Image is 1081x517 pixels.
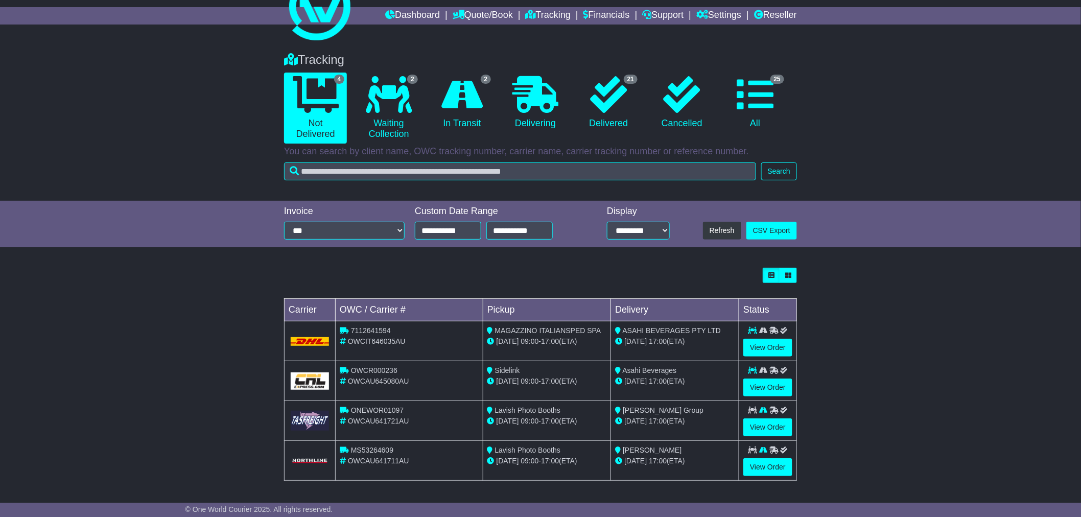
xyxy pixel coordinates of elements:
[284,146,797,157] p: You can search by client name, OWC tracking number, carrier name, carrier tracking number or refe...
[615,416,735,427] div: (ETA)
[291,411,329,431] img: GetCarrierServiceLogo
[577,73,640,133] a: 21 Delivered
[497,457,519,465] span: [DATE]
[357,73,420,144] a: 2 Waiting Collection
[291,372,329,390] img: GetCarrierServiceLogo
[541,337,559,345] span: 17:00
[431,73,494,133] a: 2 In Transit
[541,417,559,425] span: 17:00
[415,206,579,217] div: Custom Date Range
[650,73,713,133] a: Cancelled
[483,299,611,321] td: Pickup
[348,457,409,465] span: OWCAU641711AU
[541,377,559,385] span: 17:00
[351,326,391,335] span: 7112641594
[521,337,539,345] span: 09:00
[623,366,677,374] span: Asahi Beverages
[351,366,397,374] span: OWCR000236
[495,406,560,414] span: Lavish Photo Booths
[583,7,630,25] a: Financials
[623,326,721,335] span: ASAHI BEVERAGES PTY LTD
[495,446,560,454] span: Lavish Photo Booths
[385,7,440,25] a: Dashboard
[624,417,647,425] span: [DATE]
[487,336,607,347] div: - (ETA)
[724,73,787,133] a: 25 All
[761,162,797,180] button: Search
[624,457,647,465] span: [DATE]
[615,456,735,466] div: (ETA)
[351,406,404,414] span: ONEWOR01097
[649,377,667,385] span: 17:00
[649,337,667,345] span: 17:00
[348,337,406,345] span: OWCIT646035AU
[348,417,409,425] span: OWCAU641721AU
[497,417,519,425] span: [DATE]
[649,417,667,425] span: 17:00
[407,75,418,84] span: 2
[453,7,513,25] a: Quote/Book
[481,75,491,84] span: 2
[615,336,735,347] div: (ETA)
[185,505,333,513] span: © One World Courier 2025. All rights reserved.
[495,326,601,335] span: MAGAZZINO ITALIANSPED SPA
[497,337,519,345] span: [DATE]
[624,75,638,84] span: 21
[334,75,345,84] span: 4
[649,457,667,465] span: 17:00
[611,299,739,321] td: Delivery
[487,416,607,427] div: - (ETA)
[526,7,571,25] a: Tracking
[624,337,647,345] span: [DATE]
[336,299,483,321] td: OWC / Carrier #
[624,377,647,385] span: [DATE]
[291,458,329,464] img: GetCarrierServiceLogo
[703,222,741,240] button: Refresh
[279,53,802,67] div: Tracking
[487,376,607,387] div: - (ETA)
[504,73,567,133] a: Delivering
[521,377,539,385] span: 09:00
[497,377,519,385] span: [DATE]
[607,206,670,217] div: Display
[487,456,607,466] div: - (ETA)
[521,417,539,425] span: 09:00
[743,339,792,357] a: View Order
[348,377,409,385] span: OWCAU645080AU
[739,299,797,321] td: Status
[770,75,784,84] span: 25
[743,458,792,476] a: View Order
[746,222,797,240] a: CSV Export
[623,446,682,454] span: [PERSON_NAME]
[615,376,735,387] div: (ETA)
[284,73,347,144] a: 4 Not Delivered
[696,7,741,25] a: Settings
[623,406,703,414] span: [PERSON_NAME] Group
[284,206,405,217] div: Invoice
[285,299,336,321] td: Carrier
[495,366,520,374] span: Sidelink
[743,418,792,436] a: View Order
[754,7,797,25] a: Reseller
[541,457,559,465] span: 17:00
[351,446,393,454] span: MS53264609
[743,379,792,396] a: View Order
[642,7,684,25] a: Support
[291,337,329,345] img: DHL.png
[521,457,539,465] span: 09:00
